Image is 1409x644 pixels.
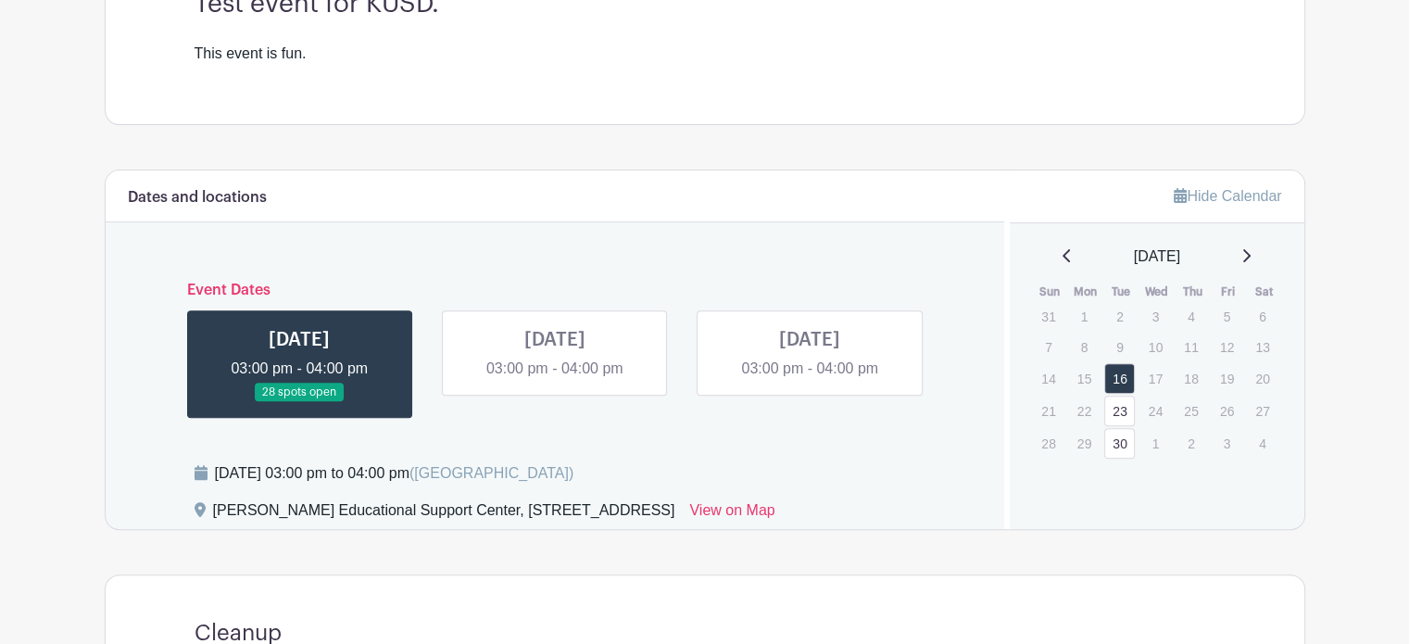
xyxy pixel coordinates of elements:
[1033,429,1063,458] p: 28
[1104,428,1135,459] a: 30
[1134,246,1180,268] span: [DATE]
[1104,302,1135,331] p: 2
[1069,397,1100,425] p: 22
[1104,363,1135,394] a: 16
[1176,364,1206,393] p: 18
[1033,333,1063,361] p: 7
[1176,397,1206,425] p: 25
[1140,397,1171,425] p: 24
[1176,302,1206,331] p: 4
[1212,302,1242,331] p: 5
[1104,396,1135,426] a: 23
[1176,333,1206,361] p: 11
[1212,397,1242,425] p: 26
[1176,429,1206,458] p: 2
[1140,429,1171,458] p: 1
[1033,397,1063,425] p: 21
[1033,364,1063,393] p: 14
[1140,364,1171,393] p: 17
[1068,283,1104,301] th: Mon
[1212,429,1242,458] p: 3
[1103,283,1139,301] th: Tue
[1211,283,1247,301] th: Fri
[689,499,774,529] a: View on Map
[409,465,573,481] span: ([GEOGRAPHIC_DATA])
[1069,364,1100,393] p: 15
[1032,283,1068,301] th: Sun
[1247,302,1277,331] p: 6
[195,43,1215,65] div: This event is fun.
[1247,364,1277,393] p: 20
[1140,302,1171,331] p: 3
[213,499,675,529] div: [PERSON_NAME] Educational Support Center, [STREET_ADDRESS]
[128,189,267,207] h6: Dates and locations
[172,282,938,299] h6: Event Dates
[1247,333,1277,361] p: 13
[1069,333,1100,361] p: 8
[1247,397,1277,425] p: 27
[1247,429,1277,458] p: 4
[1139,283,1176,301] th: Wed
[215,462,574,485] div: [DATE] 03:00 pm to 04:00 pm
[1174,188,1281,204] a: Hide Calendar
[1140,333,1171,361] p: 10
[1212,333,1242,361] p: 12
[1212,364,1242,393] p: 19
[1033,302,1063,331] p: 31
[1246,283,1282,301] th: Sat
[1069,429,1100,458] p: 29
[1069,302,1100,331] p: 1
[1104,333,1135,361] p: 9
[1175,283,1211,301] th: Thu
